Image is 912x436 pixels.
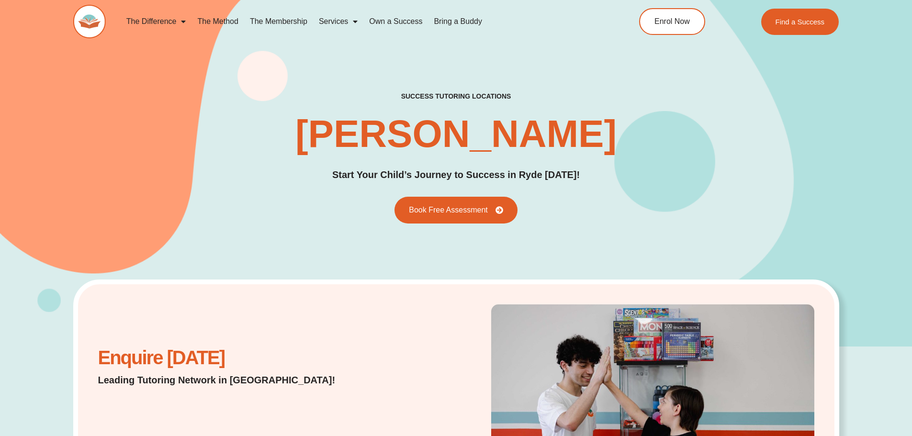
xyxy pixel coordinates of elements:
p: Start Your Child’s Journey to Success in Ryde [DATE]! [332,168,580,182]
h1: [PERSON_NAME] [295,115,617,153]
h2: Enquire [DATE] [98,352,360,364]
a: The Difference [121,11,192,33]
a: Own a Success [363,11,428,33]
nav: Menu [121,11,596,33]
a: Find a Success [761,9,839,35]
a: The Method [191,11,244,33]
h2: success tutoring locations [401,92,511,101]
a: Services [313,11,363,33]
p: Leading Tutoring Network in [GEOGRAPHIC_DATA]! [98,373,360,387]
a: Book Free Assessment [394,197,518,224]
span: Find a Success [776,18,825,25]
a: Enrol Now [639,8,705,35]
span: Enrol Now [654,18,690,25]
span: Book Free Assessment [409,206,488,214]
a: The Membership [244,11,313,33]
a: Bring a Buddy [428,11,488,33]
